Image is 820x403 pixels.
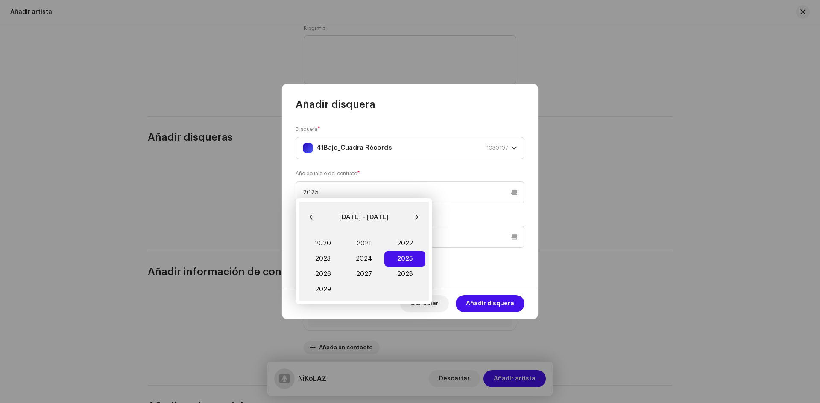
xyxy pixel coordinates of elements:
strong: 41Bajo_Cuadra Récords [316,137,392,159]
button: Añadir disquera [456,295,524,312]
button: Previous Decade [302,209,319,226]
span: 2026 [302,267,343,282]
div: dropdown trigger [511,137,517,159]
span: 2029 [302,282,343,297]
small: Disquera [296,125,317,133]
span: 41Bajo_Cuadra Récords [303,137,511,159]
span: 2022 [384,236,425,251]
span: Añadir disquera [466,295,514,312]
div: Choose Date [296,198,432,304]
span: [DATE] - [DATE] [339,214,389,220]
button: Next Decade [408,209,425,226]
input: Seleccione el año [296,181,524,203]
span: 2024 [343,251,384,267]
small: 1030107 [486,144,508,152]
span: Añadir disquera [296,98,375,111]
span: 2028 [384,267,425,282]
span: 2027 [343,267,384,282]
span: 2025 [384,251,425,267]
span: 2021 [343,236,384,251]
span: 2023 [302,251,343,267]
span: 2020 [302,236,343,251]
small: Año de inicio del contrato [296,169,357,178]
